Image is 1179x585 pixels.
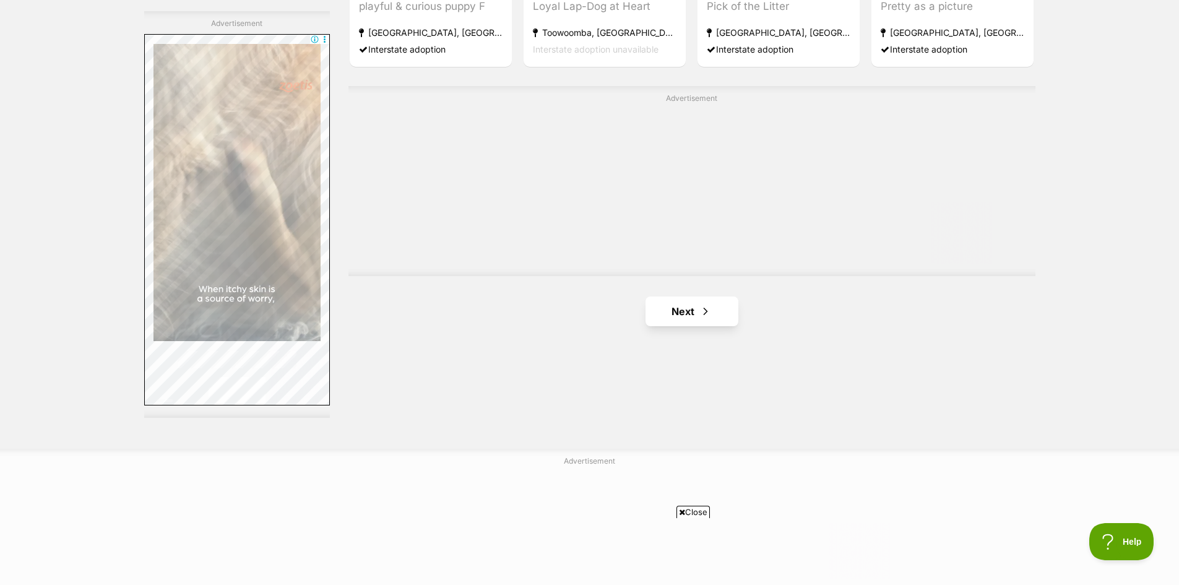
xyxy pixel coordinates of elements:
[1089,523,1154,560] iframe: Help Scout Beacon - Open
[646,297,738,326] a: Next page
[348,86,1035,276] div: Advertisement
[881,40,1024,57] div: Interstate adoption
[144,11,330,418] div: Advertisement
[359,40,503,57] div: Interstate adoption
[290,523,890,579] iframe: Advertisement
[359,24,503,40] strong: [GEOGRAPHIC_DATA], [GEOGRAPHIC_DATA]
[392,109,992,264] iframe: Advertisement
[707,40,850,57] div: Interstate adoption
[881,24,1024,40] strong: [GEOGRAPHIC_DATA], [GEOGRAPHIC_DATA]
[144,34,330,405] iframe: Advertisement
[533,24,676,40] strong: Toowoomba, [GEOGRAPHIC_DATA]
[348,297,1035,326] nav: Pagination
[676,506,710,518] span: Close
[707,24,850,40] strong: [GEOGRAPHIC_DATA], [GEOGRAPHIC_DATA]
[533,43,659,54] span: Interstate adoption unavailable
